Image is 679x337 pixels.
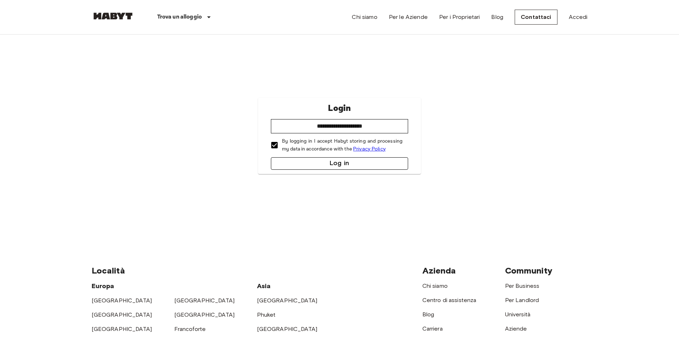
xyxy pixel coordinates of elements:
[422,325,443,332] a: Carriera
[257,282,271,290] span: Asia
[505,325,527,332] a: Aziende
[422,282,448,289] a: Chi siamo
[439,13,480,21] a: Per i Proprietari
[389,13,428,21] a: Per le Aziende
[515,10,557,25] a: Contattaci
[282,138,402,153] p: By logging in I accept Habyt storing and processing my data in accordance with the
[271,157,408,170] button: Log in
[505,282,540,289] a: Per Business
[92,12,134,20] img: Habyt
[353,146,386,152] a: Privacy Policy
[92,297,152,304] a: [GEOGRAPHIC_DATA]
[92,265,125,276] span: Località
[505,311,531,318] a: Università
[257,326,318,332] a: [GEOGRAPHIC_DATA]
[491,13,503,21] a: Blog
[505,265,552,276] span: Community
[174,326,206,332] a: Francoforte
[257,311,276,318] a: Phuket
[92,326,152,332] a: [GEOGRAPHIC_DATA]
[92,311,152,318] a: [GEOGRAPHIC_DATA]
[157,13,202,21] p: Trova un alloggio
[174,311,235,318] a: [GEOGRAPHIC_DATA]
[569,13,588,21] a: Accedi
[422,311,434,318] a: Blog
[422,297,477,303] a: Centro di assistenza
[352,13,377,21] a: Chi siamo
[257,297,318,304] a: [GEOGRAPHIC_DATA]
[422,265,456,276] span: Azienda
[92,282,114,290] span: Europa
[328,102,351,115] p: Login
[174,297,235,304] a: [GEOGRAPHIC_DATA]
[505,297,539,303] a: Per Landlord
